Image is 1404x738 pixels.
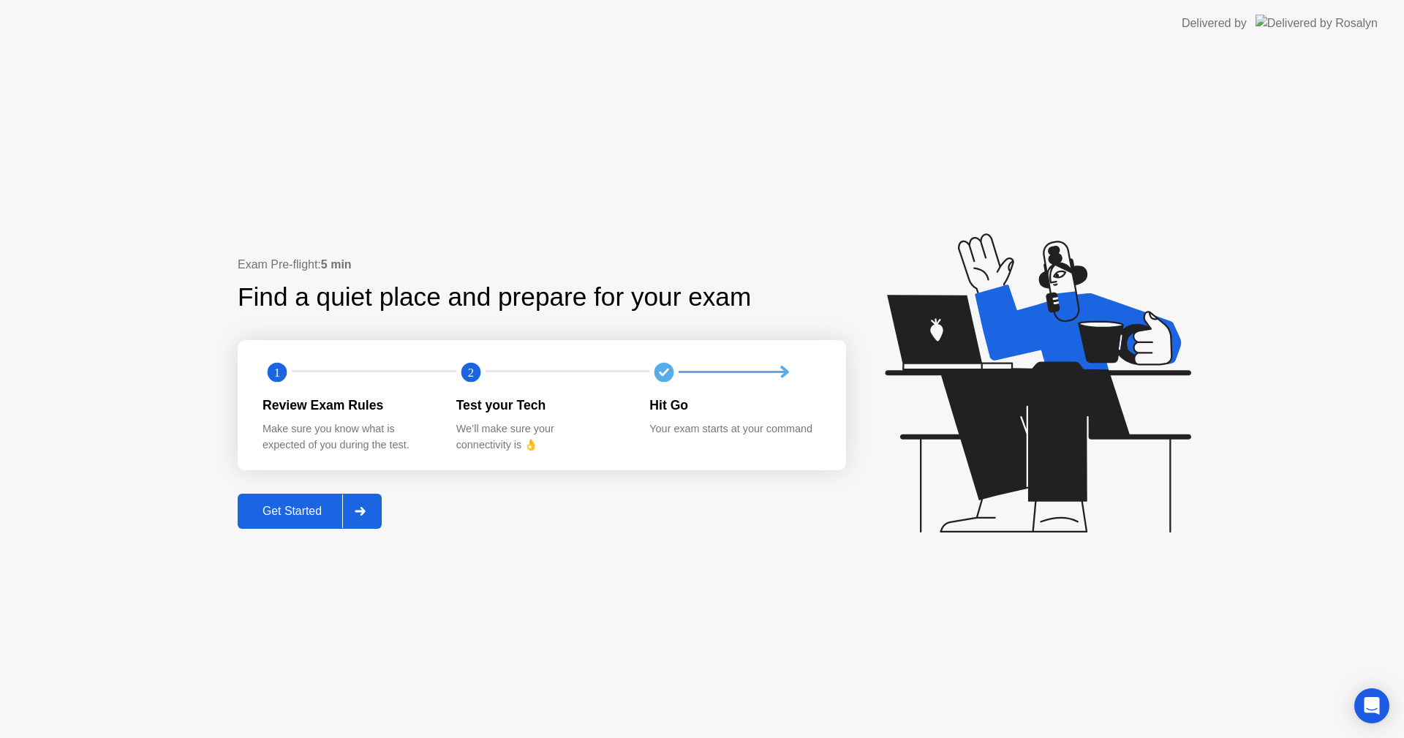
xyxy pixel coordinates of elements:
div: Review Exam Rules [263,396,433,415]
img: Delivered by Rosalyn [1256,15,1378,31]
button: Get Started [238,494,382,529]
div: Get Started [242,505,342,518]
div: Open Intercom Messenger [1354,688,1389,723]
text: 2 [468,365,474,379]
div: Your exam starts at your command [649,421,820,437]
div: Delivered by [1182,15,1247,32]
text: 1 [274,365,280,379]
div: We’ll make sure your connectivity is 👌 [456,421,627,453]
div: Exam Pre-flight: [238,256,846,274]
div: Find a quiet place and prepare for your exam [238,278,753,317]
div: Hit Go [649,396,820,415]
div: Test your Tech [456,396,627,415]
b: 5 min [321,258,352,271]
div: Make sure you know what is expected of you during the test. [263,421,433,453]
